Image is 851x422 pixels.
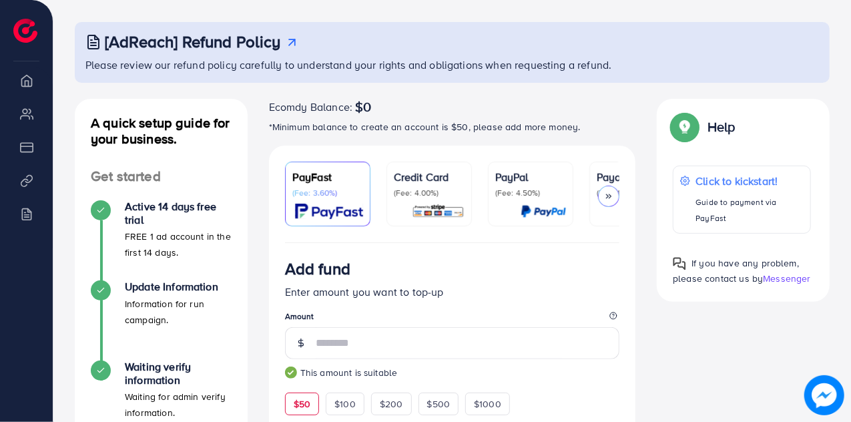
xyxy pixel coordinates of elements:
p: Payoneer [597,169,667,185]
p: Guide to payment via PayFast [695,194,804,226]
li: Active 14 days free trial [75,200,248,280]
p: Information for run campaign. [125,296,232,328]
h3: Add fund [285,259,350,278]
img: guide [285,367,297,379]
p: Please review our refund policy carefully to understand your rights and obligations when requesti... [85,57,822,73]
h3: [AdReach] Refund Policy [105,32,281,51]
h4: A quick setup guide for your business. [75,115,248,147]
p: PayFast [292,169,363,185]
span: $50 [294,397,310,411]
p: *Minimum balance to create an account is $50, please add more money. [269,119,636,135]
img: image [804,375,844,415]
p: Help [707,119,736,135]
img: logo [13,19,37,43]
img: card [412,204,465,219]
span: $0 [355,99,371,115]
p: FREE 1 ad account in the first 14 days. [125,228,232,260]
h4: Update Information [125,280,232,293]
img: Popup guide [673,257,686,270]
p: PayPal [495,169,566,185]
p: (Fee: 1.00%) [597,188,667,198]
p: (Fee: 4.00%) [394,188,465,198]
h4: Get started [75,168,248,185]
p: Enter amount you want to top-up [285,284,620,300]
span: Messenger [763,272,810,285]
span: $500 [427,397,451,411]
li: Update Information [75,280,248,361]
h4: Active 14 days free trial [125,200,232,226]
span: $1000 [474,397,501,411]
p: Credit Card [394,169,465,185]
legend: Amount [285,310,620,327]
p: (Fee: 3.60%) [292,188,363,198]
p: (Fee: 4.50%) [495,188,566,198]
img: card [521,204,566,219]
p: Waiting for admin verify information. [125,389,232,421]
img: card [295,204,363,219]
p: Click to kickstart! [695,173,804,189]
img: Popup guide [673,115,697,139]
small: This amount is suitable [285,366,620,379]
h4: Waiting verify information [125,361,232,386]
span: $200 [380,397,403,411]
span: Ecomdy Balance: [269,99,352,115]
span: $100 [334,397,356,411]
span: If you have any problem, please contact us by [673,256,799,285]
